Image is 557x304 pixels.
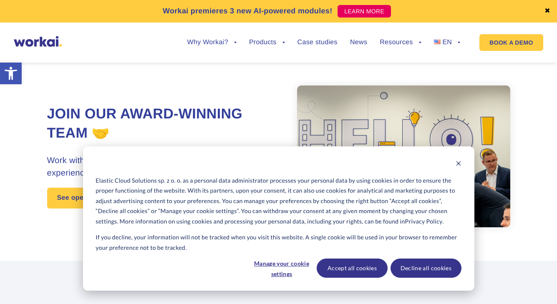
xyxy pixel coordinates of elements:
button: Decline all cookies [391,259,461,278]
h2: Workai supports the most innovative enterprises [47,279,510,289]
p: Workai premieres 3 new AI-powered modules! [163,5,333,17]
h1: Join our award-winning team 🤝 [47,105,279,143]
a: ✖ [544,8,550,15]
a: Case studies [297,39,338,46]
p: If you decline, your information will not be tracked when you visit this website. A single cookie... [96,232,461,253]
button: Accept all cookies [317,259,388,278]
div: Cookie banner [83,146,474,291]
a: LEARN MORE [338,5,391,18]
p: Elastic Cloud Solutions sp. z o. o. as a personal data administrator processes your personal data... [96,176,461,227]
h3: Work with us to deliver the world’s best employee experience platform [47,154,279,179]
a: See open positions [47,188,131,209]
a: News [350,39,367,46]
a: Privacy Policy [405,216,443,227]
button: Manage your cookie settings [250,259,314,278]
button: Dismiss cookie banner [456,159,461,170]
span: EN [442,39,452,46]
a: BOOK A DEMO [479,34,543,51]
a: Why Workai? [187,39,237,46]
a: Products [249,39,285,46]
a: Resources [380,39,421,46]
